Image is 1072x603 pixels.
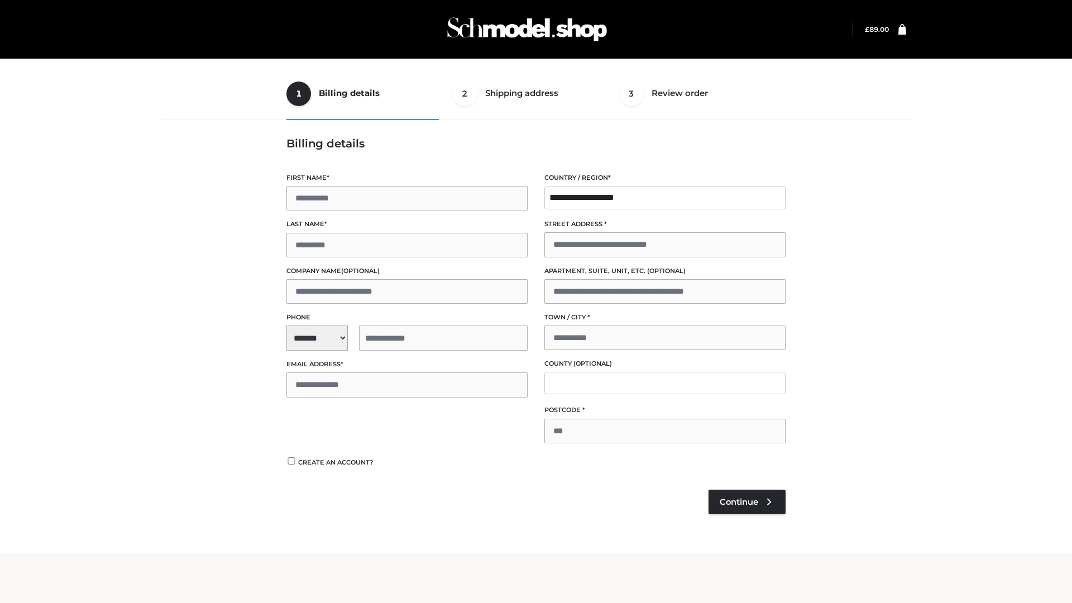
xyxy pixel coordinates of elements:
[286,173,528,183] label: First name
[573,360,612,367] span: (optional)
[544,358,786,369] label: County
[544,219,786,229] label: Street address
[544,266,786,276] label: Apartment, suite, unit, etc.
[647,267,686,275] span: (optional)
[443,7,611,51] img: Schmodel Admin 964
[286,359,528,370] label: Email address
[720,497,758,507] span: Continue
[544,405,786,415] label: Postcode
[341,267,380,275] span: (optional)
[286,457,296,465] input: Create an account?
[298,458,374,466] span: Create an account?
[286,219,528,229] label: Last name
[286,266,528,276] label: Company name
[865,25,889,33] a: £89.00
[865,25,869,33] span: £
[865,25,889,33] bdi: 89.00
[544,173,786,183] label: Country / Region
[286,137,786,150] h3: Billing details
[709,490,786,514] a: Continue
[286,312,528,323] label: Phone
[544,312,786,323] label: Town / City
